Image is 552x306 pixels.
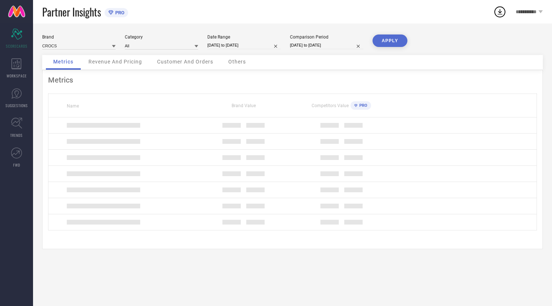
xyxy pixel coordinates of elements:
div: Category [125,34,198,40]
span: FWD [13,162,20,168]
div: Open download list [493,5,506,18]
input: Select date range [207,41,281,49]
span: Partner Insights [42,4,101,19]
span: Brand Value [232,103,256,108]
div: Brand [42,34,116,40]
div: Comparison Period [290,34,363,40]
div: Date Range [207,34,281,40]
span: SUGGESTIONS [6,103,28,108]
span: Revenue And Pricing [88,59,142,65]
button: APPLY [373,34,407,47]
div: Metrics [48,76,537,84]
input: Select comparison period [290,41,363,49]
span: PRO [357,103,367,108]
span: WORKSPACE [7,73,27,79]
span: Competitors Value [312,103,349,108]
span: Others [228,59,246,65]
span: TRENDS [10,132,23,138]
span: Metrics [53,59,73,65]
span: Customer And Orders [157,59,213,65]
span: SCORECARDS [6,43,28,49]
span: PRO [113,10,124,15]
span: Name [67,103,79,109]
